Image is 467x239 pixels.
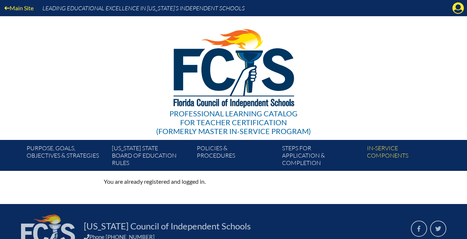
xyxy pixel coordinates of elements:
p: You are already registered and logged in. [104,177,364,186]
a: Steps forapplication & completion [279,143,364,171]
a: Main Site [1,3,37,13]
div: Professional Learning Catalog (formerly Master In-service Program) [156,109,311,136]
a: [US_STATE] StateBoard of Education rules [109,143,194,171]
a: Professional Learning Catalog for Teacher Certification(formerly Master In-service Program) [153,15,314,137]
span: for Teacher Certification [180,118,287,127]
svg: Manage account [452,2,464,14]
a: Policies &Procedures [194,143,279,171]
a: Purpose, goals,objectives & strategies [24,143,109,171]
img: FCISlogo221.eps [157,16,310,117]
a: In-servicecomponents [364,143,449,171]
a: [US_STATE] Council of Independent Schools [81,220,254,232]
